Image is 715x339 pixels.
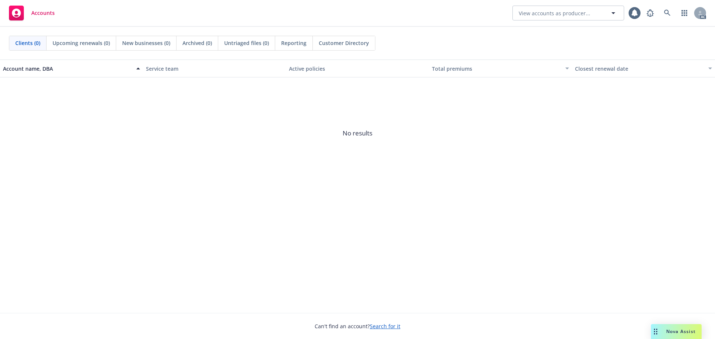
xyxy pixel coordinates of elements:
div: Service team [146,65,283,73]
span: Untriaged files (0) [224,39,269,47]
div: Active policies [289,65,426,73]
a: Search [660,6,675,20]
a: Report a Bug [643,6,658,20]
a: Accounts [6,3,58,23]
span: Clients (0) [15,39,40,47]
span: Can't find an account? [315,322,400,330]
span: View accounts as producer... [519,9,590,17]
button: Active policies [286,60,429,77]
a: Switch app [677,6,692,20]
span: Nova Assist [666,328,696,335]
span: Archived (0) [182,39,212,47]
span: New businesses (0) [122,39,170,47]
button: Nova Assist [651,324,702,339]
span: Accounts [31,10,55,16]
button: Total premiums [429,60,572,77]
span: Customer Directory [319,39,369,47]
span: Upcoming renewals (0) [53,39,110,47]
button: Closest renewal date [572,60,715,77]
button: Service team [143,60,286,77]
a: Search for it [370,323,400,330]
div: Closest renewal date [575,65,704,73]
div: Account name, DBA [3,65,132,73]
span: Reporting [281,39,306,47]
div: Drag to move [651,324,660,339]
button: View accounts as producer... [512,6,624,20]
div: Total premiums [432,65,561,73]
